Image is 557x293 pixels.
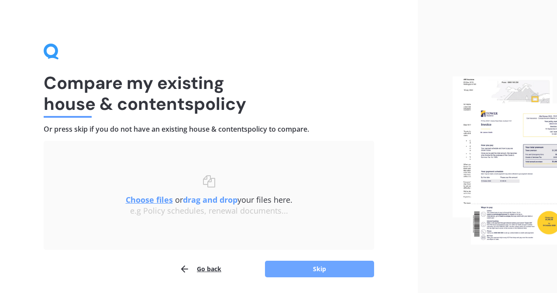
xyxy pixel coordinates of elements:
[453,76,557,245] img: files.webp
[179,260,221,278] button: Go back
[126,194,292,205] span: or your files here.
[183,194,237,205] b: drag and drop
[265,261,374,277] button: Skip
[44,72,374,114] h1: Compare my existing house & contents policy
[44,125,374,134] h4: Or press skip if you do not have an existing house & contents policy to compare.
[126,194,173,205] u: Choose files
[61,206,357,216] div: e.g Policy schedules, renewal documents...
